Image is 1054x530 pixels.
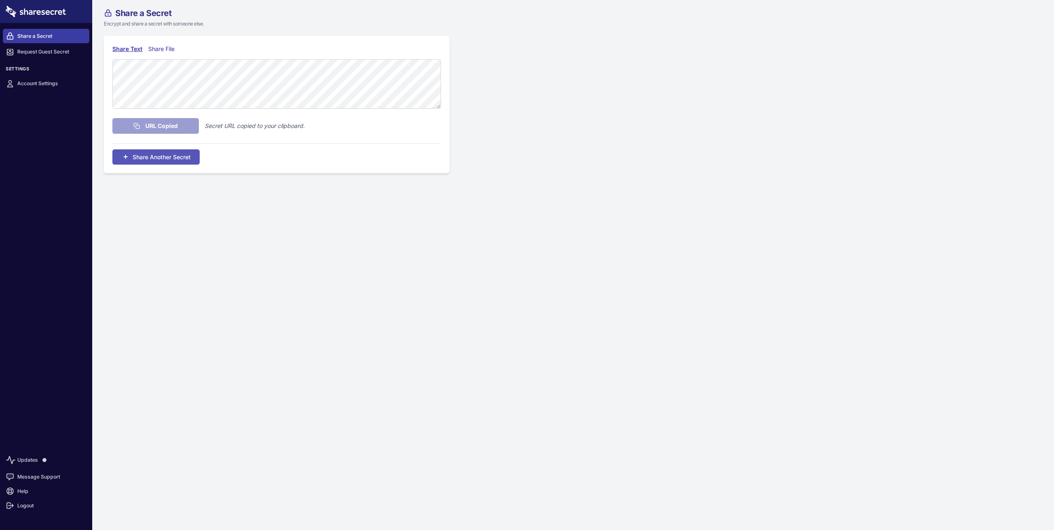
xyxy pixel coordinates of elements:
iframe: Drift Widget Chat Controller [1013,489,1044,520]
span: URL Copied [145,121,178,130]
a: Account Settings [3,77,89,91]
p: Secret URL copied to your clipboard. [205,121,305,130]
p: Encrypt and share a secret with someone else. [104,20,496,28]
a: Share a Secret [3,29,89,43]
h3: Settings [3,66,89,75]
div: Share File [148,44,178,53]
button: Share Another Secret [112,149,200,165]
div: Share Text [112,44,142,53]
a: Logout [3,498,89,513]
span: Share a Secret [115,9,171,17]
a: Updates [3,451,89,470]
button: URL Copied [112,118,199,134]
a: Request Guest Secret [3,45,89,59]
a: Help [3,484,89,498]
a: Message Support [3,470,89,484]
span: Share Another Secret [133,153,191,161]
